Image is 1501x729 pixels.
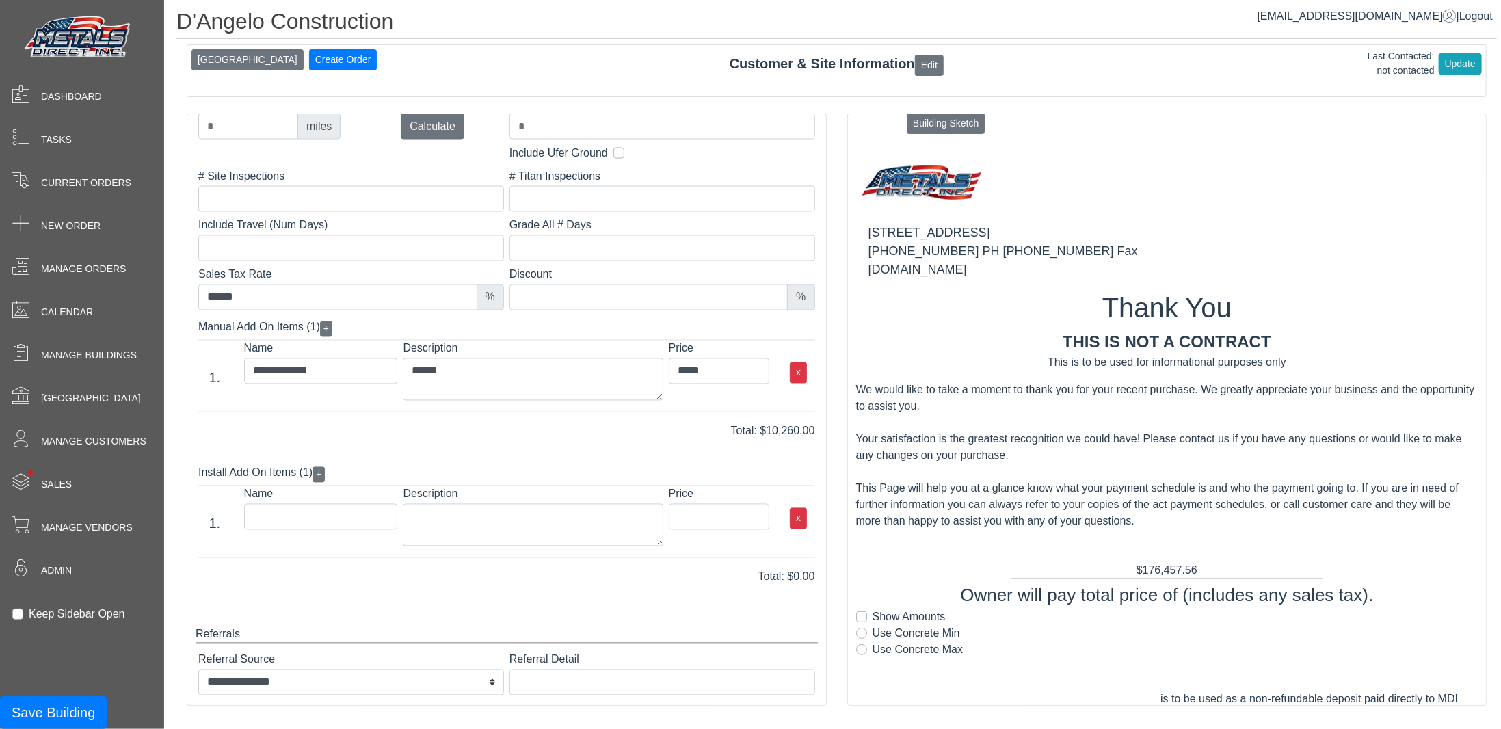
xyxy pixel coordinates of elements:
[198,652,504,668] label: Referral Source
[907,113,985,134] button: Building Sketch
[41,133,72,147] span: Tasks
[41,176,131,190] span: Current Orders
[198,168,504,185] label: # Site Inspections
[856,211,1478,291] div: [STREET_ADDRESS] [PHONE_NUMBER] PH [PHONE_NUMBER] Fax [DOMAIN_NAME]
[1368,49,1435,78] div: Last Contacted: not contacted
[21,12,137,63] img: Metals Direct Inc Logo
[41,348,137,362] span: Manage Buildings
[41,219,101,233] span: New Order
[1439,53,1482,75] button: Update
[191,514,239,534] div: 1.
[403,341,663,357] label: Description
[509,267,815,283] label: Discount
[856,582,1478,609] div: Owner will pay total price of (includes any sales tax).
[787,284,814,310] div: %
[1137,564,1197,576] span: $176,457.56
[13,451,48,495] span: •
[1258,8,1493,25] div: |
[176,8,1497,39] h1: D'Angelo Construction
[856,382,1478,529] div: We would like to take a moment to thank you for your recent purchase. We greatly appreciate your ...
[41,90,102,104] span: Dashboard
[1459,10,1493,22] span: Logout
[873,641,964,658] label: Use Concrete Max
[297,114,341,140] div: miles
[509,652,815,668] label: Referral Detail
[188,569,825,585] div: Total: $0.00
[41,262,126,276] span: Manage Orders
[191,49,304,70] button: [GEOGRAPHIC_DATA]
[198,217,504,234] label: Include Travel (Num Days)
[244,341,398,357] label: Name
[669,341,769,357] label: Price
[873,609,946,625] label: Show Amounts
[856,291,1478,324] h1: Thank You
[856,330,1478,354] div: This is not a contract
[509,217,815,234] label: Grade All # Days
[187,53,1486,75] div: Customer & Site Information
[401,114,464,140] button: Calculate
[198,462,815,486] div: Install Add On Items (1)
[29,606,125,622] label: Keep Sidebar Open
[191,368,239,388] div: 1.
[41,520,133,535] span: Manage Vendors
[41,391,141,406] span: [GEOGRAPHIC_DATA]
[509,168,815,185] label: # Titan Inspections
[790,362,807,384] button: x
[856,159,990,211] img: MD logo
[309,49,377,70] button: Create Order
[790,508,807,529] button: x
[477,284,504,310] div: %
[313,467,325,483] button: +
[198,316,815,341] div: Manual Add On Items (1)
[856,354,1478,371] div: This is to be used for informational purposes only
[41,305,93,319] span: Calendar
[915,55,944,76] button: Edit
[1258,10,1457,22] a: [EMAIL_ADDRESS][DOMAIN_NAME]
[509,145,608,161] label: Include Ufer Ground
[41,477,72,492] span: Sales
[669,486,769,503] label: Price
[188,423,825,440] div: Total: $10,260.00
[873,625,960,641] label: Use Concrete Min
[403,486,663,503] label: Description
[41,434,146,449] span: Manage Customers
[320,321,332,337] button: +
[198,267,504,283] label: Sales Tax Rate
[41,564,72,578] span: Admin
[244,486,398,503] label: Name
[196,626,818,644] div: Referrals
